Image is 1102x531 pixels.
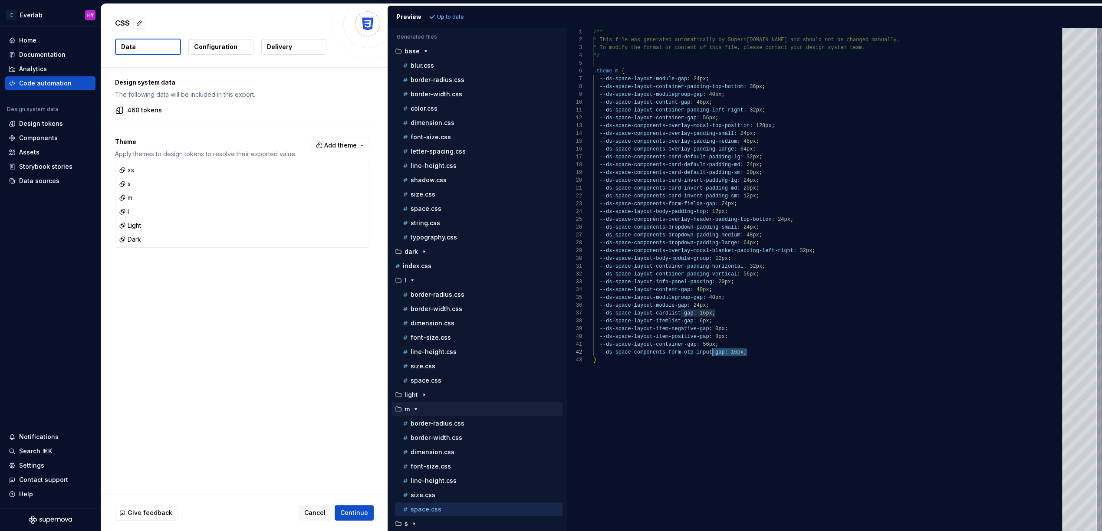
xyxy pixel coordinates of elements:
[750,263,762,269] span: 32px
[600,248,756,254] span: --ds-space-components-overlay-modal-blanket-paddin
[756,224,759,230] span: ;
[566,286,582,294] div: 34
[121,43,136,51] p: Data
[20,11,43,20] div: Everlab
[395,447,563,457] button: dimension.css
[600,123,753,129] span: --ds-space-components-overlay-modal-top-position:
[566,255,582,262] div: 30
[127,106,162,115] p: 460 tokens
[743,271,756,277] span: 56px
[566,177,582,184] div: 20
[725,326,728,332] span: ;
[722,201,734,207] span: 24px
[566,130,582,138] div: 14
[411,506,441,513] p: space.css
[743,177,756,184] span: 24px
[411,91,462,98] p: border-width.css
[566,106,582,114] div: 11
[600,99,694,105] span: --ds-space-layout-content-gap:
[743,193,756,199] span: 12px
[119,166,134,174] div: xs
[712,310,715,316] span: ;
[411,148,466,155] p: letter-spacing.css
[395,104,563,113] button: color.css
[566,294,582,302] div: 35
[747,154,759,160] span: 32px
[566,169,582,177] div: 19
[395,204,563,213] button: space.css
[600,209,709,215] span: --ds-space-layout-body-padding-top:
[411,119,454,126] p: dimension.css
[566,59,582,67] div: 5
[600,334,712,340] span: --ds-space-layout-item-positive-gap:
[600,263,747,269] span: --ds-space-layout-container-padding-horizontal:
[29,515,72,524] svg: Supernova Logo
[725,334,728,340] span: ;
[722,295,725,301] span: ;
[395,505,563,514] button: space.css
[405,391,418,398] p: light
[600,138,740,144] span: --ds-space-components-overlay-padding-medium:
[600,193,740,199] span: --ds-space-components-card-invert-padding-sm:
[600,295,706,301] span: --ds-space-layout-modulegroup-gap:
[395,476,563,485] button: line-height.css
[566,161,582,169] div: 18
[411,134,451,141] p: font-size.css
[19,447,52,456] div: Search ⌘K
[395,347,563,357] button: line-height.css
[391,275,563,285] button: l
[709,92,722,98] span: 40px
[712,209,725,215] span: 12px
[5,131,95,145] a: Components
[566,341,582,348] div: 41
[411,334,451,341] p: font-size.css
[600,302,691,308] span: --ds-space-layout-module-gap:
[600,271,740,277] span: --ds-space-layout-container-padding-vertical:
[115,138,296,146] p: Theme
[600,76,691,82] span: --ds-space-layout-module-gap:
[728,256,731,262] span: ;
[566,184,582,192] div: 21
[709,287,712,293] span: ;
[600,92,706,98] span: --ds-space-layout-modulegroup-gap:
[759,232,762,238] span: ;
[566,208,582,216] div: 24
[566,333,582,341] div: 40
[411,177,447,184] p: shadow.css
[756,123,772,129] span: 128px
[747,45,865,51] span: lease contact your design system team.
[566,231,582,239] div: 27
[600,287,694,293] span: --ds-space-layout-content-gap:
[5,76,95,90] a: Code automation
[324,141,357,150] span: Add theme
[5,174,95,188] a: Data sources
[391,247,563,256] button: dark
[593,45,747,51] span: * To modify the format or content of this file, p
[5,145,95,159] a: Assets
[411,348,457,355] p: line-height.css
[395,304,563,314] button: border-width.css
[566,262,582,270] div: 31
[566,356,582,364] div: 43
[762,84,765,90] span: ;
[600,115,700,121] span: --ds-space-layout-container-gap:
[395,419,563,428] button: border-radius.css
[411,220,440,226] p: string.css
[566,223,582,231] div: 26
[600,232,743,238] span: --ds-space-components-dropdown-padding-medium:
[411,449,454,456] p: dimension.css
[778,216,790,223] span: 24px
[756,185,759,191] span: ;
[5,444,95,458] button: Search ⌘K
[566,145,582,153] div: 16
[706,76,709,82] span: ;
[5,48,95,62] a: Documentation
[734,201,737,207] span: ;
[566,44,582,52] div: 3
[115,39,181,55] button: Data
[709,99,712,105] span: ;
[600,84,747,90] span: --ds-space-layout-container-padding-top-bottom:
[743,224,756,230] span: 24px
[395,233,563,242] button: typography.css
[566,75,582,83] div: 7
